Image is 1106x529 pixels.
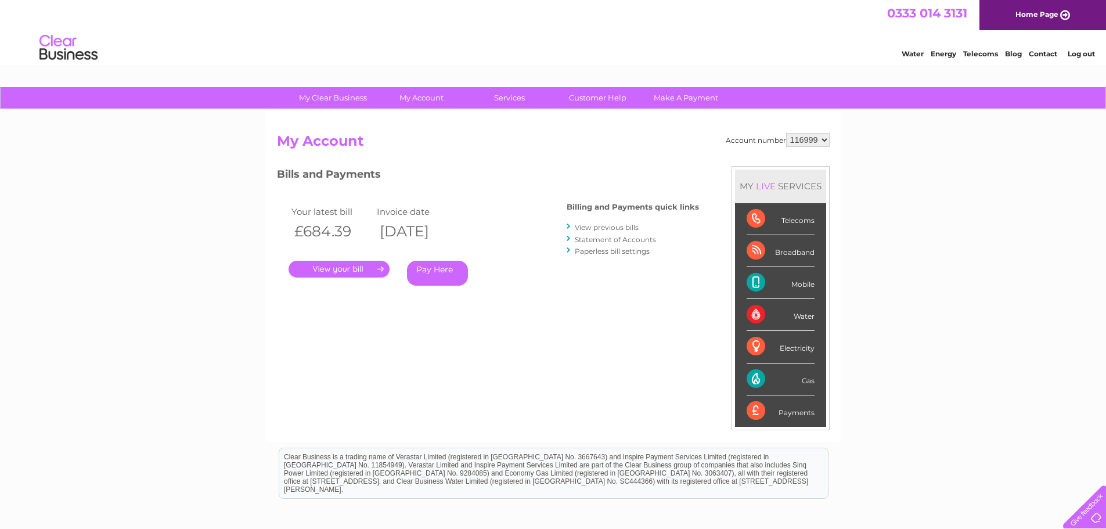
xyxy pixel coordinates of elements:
div: Account number [726,133,830,147]
div: Clear Business is a trading name of Verastar Limited (registered in [GEOGRAPHIC_DATA] No. 3667643... [279,6,828,56]
img: logo.png [39,30,98,66]
div: Water [747,299,815,331]
td: Your latest bill [289,204,374,219]
div: Broadband [747,235,815,267]
div: Mobile [747,267,815,299]
a: Contact [1029,49,1057,58]
a: Water [902,49,924,58]
div: MY SERVICES [735,170,826,203]
a: Telecoms [963,49,998,58]
td: Invoice date [374,204,460,219]
a: Log out [1068,49,1095,58]
a: Services [462,87,557,109]
a: My Clear Business [285,87,381,109]
th: [DATE] [374,219,460,243]
div: Electricity [747,331,815,363]
th: £684.39 [289,219,374,243]
a: Customer Help [550,87,646,109]
div: Payments [747,395,815,427]
div: Gas [747,364,815,395]
a: Blog [1005,49,1022,58]
h2: My Account [277,133,830,155]
h4: Billing and Payments quick links [567,203,699,211]
a: Make A Payment [638,87,734,109]
a: Paperless bill settings [575,247,650,255]
a: Pay Here [407,261,468,286]
h3: Bills and Payments [277,166,699,186]
a: Energy [931,49,956,58]
div: Telecoms [747,203,815,235]
a: 0333 014 3131 [887,6,967,20]
a: . [289,261,390,278]
div: LIVE [754,181,778,192]
a: My Account [373,87,469,109]
a: View previous bills [575,223,639,232]
a: Statement of Accounts [575,235,656,244]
